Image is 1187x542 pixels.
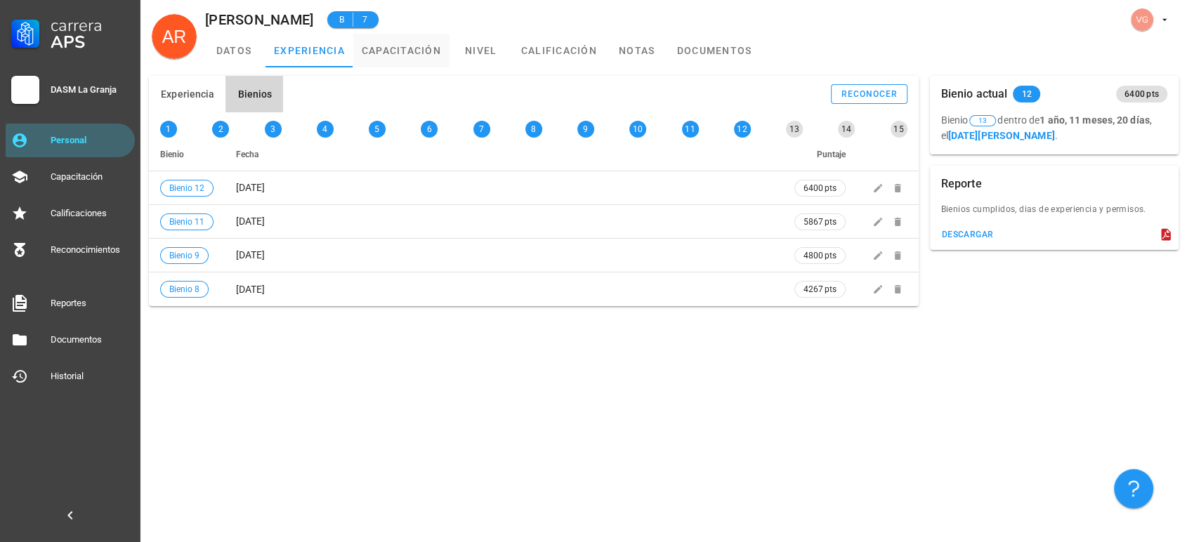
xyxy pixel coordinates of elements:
div: 2 [212,121,229,138]
button: reconocer [831,84,907,104]
span: Bienios [237,88,272,100]
div: [PERSON_NAME] [205,12,313,27]
a: Capacitación [6,160,135,194]
div: Reconocimientos [51,244,129,256]
a: Personal [6,124,135,157]
span: 7 [359,13,370,27]
div: avatar [1131,8,1153,31]
th: Bienio [149,138,225,171]
span: Bienio 9 [169,248,199,263]
div: 7 [473,121,490,138]
span: [DATE] [236,249,265,260]
div: Documentos [51,334,129,345]
a: documentos [669,34,761,67]
div: 4 [317,121,334,138]
div: DASM La Granja [51,84,129,95]
span: Puntaje [817,150,846,159]
span: [DATE] [236,182,265,193]
div: APS [51,34,129,51]
div: 5 [369,121,386,138]
span: Bienio 8 [169,282,199,297]
span: Experiencia [160,88,214,100]
span: 4800 pts [804,249,837,263]
button: descargar [936,225,999,244]
span: Bienio 12 [169,180,204,196]
span: Bienio [160,150,184,159]
span: Fecha [236,150,258,159]
button: Bienios [225,76,283,112]
span: Bienio 11 [169,214,204,230]
span: AR [162,14,187,59]
div: Calificaciones [51,208,129,219]
span: 12 [1021,86,1032,103]
span: 5867 pts [804,215,837,229]
span: 6400 pts [804,181,837,195]
div: 15 [891,121,907,138]
div: Bienio actual [941,76,1008,112]
a: Reportes [6,286,135,320]
span: 4267 pts [804,282,837,296]
div: reconocer [840,89,898,99]
div: Bienios cumplidos, dias de experiencia y permisos. [930,202,1179,225]
div: Historial [51,371,129,382]
a: Reconocimientos [6,233,135,267]
div: 8 [525,121,542,138]
b: 1 año, 11 meses, 20 días [1040,114,1149,126]
span: el . [941,130,1058,141]
div: 10 [629,121,646,138]
a: Calificaciones [6,197,135,230]
span: [DATE] [236,284,265,295]
div: Capacitación [51,171,129,183]
div: 12 [734,121,751,138]
span: [DATE] [236,216,265,227]
div: 6 [421,121,438,138]
div: 3 [265,121,282,138]
div: Reportes [51,298,129,309]
div: Personal [51,135,129,146]
div: descargar [941,230,994,239]
span: 13 [978,116,987,126]
a: nivel [450,34,513,67]
a: Documentos [6,323,135,357]
div: 1 [160,121,177,138]
button: Experiencia [149,76,225,112]
a: Historial [6,359,135,393]
div: avatar [152,14,197,59]
span: B [336,13,347,27]
div: Carrera [51,17,129,34]
b: [DATE][PERSON_NAME] [948,130,1055,141]
th: Fecha [225,138,783,171]
div: 9 [577,121,594,138]
div: 13 [786,121,803,138]
a: experiencia [265,34,353,67]
div: 14 [838,121,855,138]
div: Reporte [941,166,982,202]
a: datos [202,34,265,67]
span: 6400 pts [1124,86,1159,103]
a: notas [605,34,669,67]
a: calificación [513,34,605,67]
div: 11 [682,121,699,138]
th: Puntaje [783,138,857,171]
a: capacitación [353,34,450,67]
span: Bienio dentro de , [941,114,1152,126]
